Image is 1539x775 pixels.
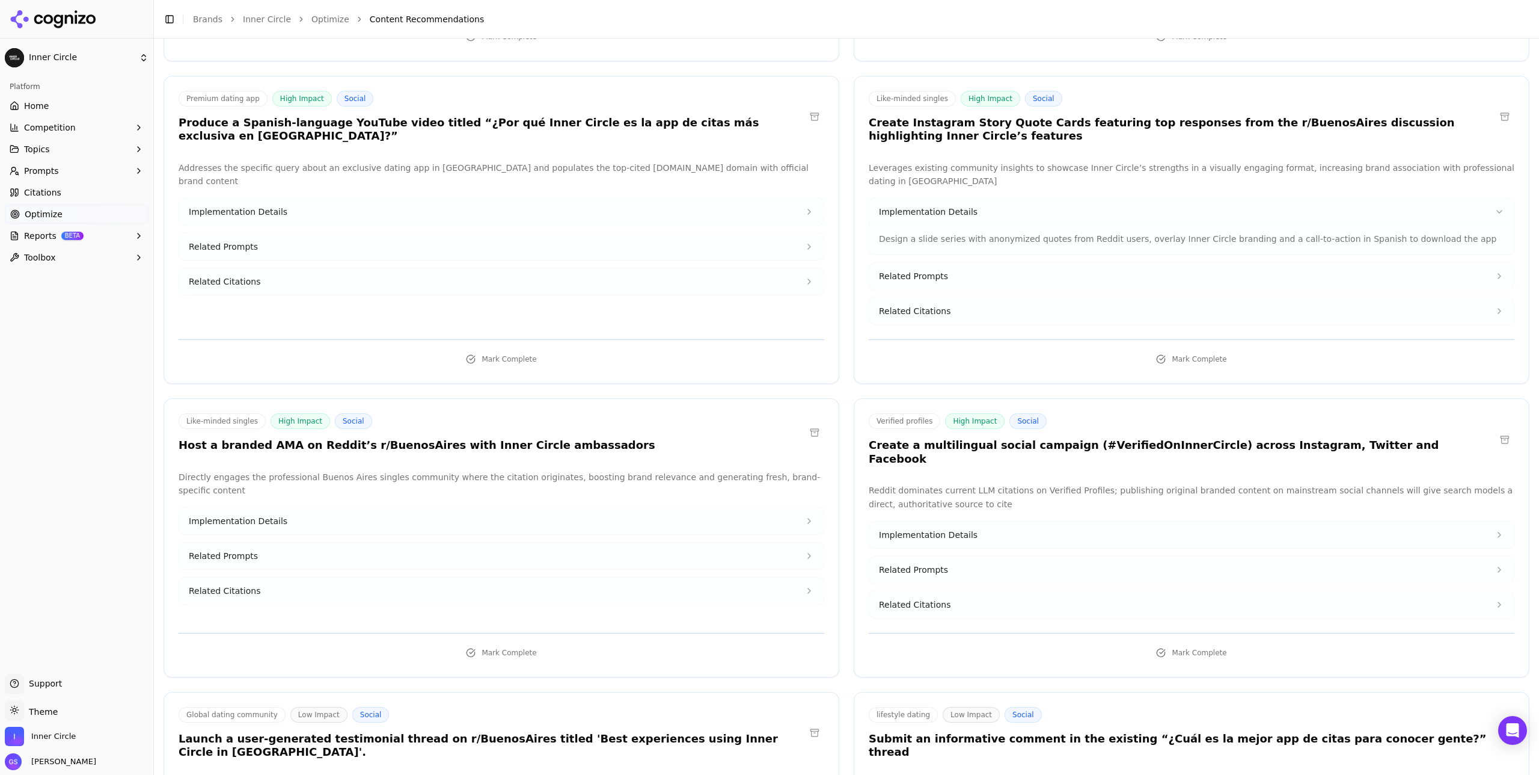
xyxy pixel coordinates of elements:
[24,230,57,242] span: Reports
[869,161,1514,189] p: Leverages existing community insights to showcase Inner Circle’s strengths in a visually engaging...
[869,298,1514,324] button: Related Citations
[189,585,260,597] span: Related Citations
[5,226,148,245] button: ReportsBETA
[352,707,390,723] span: Social
[869,732,1495,759] h3: Submit an informative comment in the existing “¿Cuál es la mejor app de citas para conocer gente?...
[5,753,96,770] button: Open user button
[1498,716,1527,745] div: Open Intercom Messenger
[189,550,258,562] span: Related Prompts
[869,591,1514,618] button: Related Citations
[869,413,940,429] span: Verified profiles
[5,727,24,746] img: Inner Circle
[189,515,287,527] span: Implementation Details
[179,707,286,723] span: Global dating community
[189,241,258,253] span: Related Prompts
[879,305,950,317] span: Related Citations
[179,116,805,143] h3: Produce a Spanish-language YouTube video titled “¿Por qué Inner Circle es la app de citas más exc...
[869,643,1514,662] button: Mark Complete
[869,350,1514,369] button: Mark Complete
[5,248,148,267] button: Toolbox
[869,91,956,107] span: Like-minded singles
[24,707,58,717] span: Theme
[1495,107,1514,126] button: Archive recommendation
[179,643,824,662] button: Mark Complete
[179,439,655,452] h3: Host a branded AMA on Reddit’s r/BuenosAires with Inner Circle ambassadors
[961,91,1020,107] span: High Impact
[25,208,63,220] span: Optimize
[945,413,1005,429] span: High Impact
[5,161,148,181] button: Prompts
[879,564,948,576] span: Related Prompts
[61,232,84,240] span: BETA
[869,484,1514,511] p: Reddit dominates current LLM citations on Verified Profiles; publishing original branded content ...
[1005,707,1042,723] span: Social
[24,678,62,690] span: Support
[5,140,148,159] button: Topics
[179,91,268,107] span: Premium dating app
[179,471,824,498] p: Directly engages the professional Buenos Aires singles community where the citation originates, b...
[869,557,1514,583] button: Related Prompts
[1495,723,1514,743] button: Archive recommendation
[193,13,1505,25] nav: breadcrumb
[1025,91,1062,107] span: Social
[189,276,260,288] span: Related Citations
[29,52,134,63] span: Inner Circle
[1009,413,1047,429] span: Social
[311,13,349,25] a: Optimize
[805,107,824,126] button: Archive recommendation
[805,423,824,442] button: Archive recommendation
[869,707,938,723] span: lifestyle dating
[24,143,50,155] span: Topics
[5,96,148,116] a: Home
[24,187,61,199] span: Citations
[179,413,266,429] span: Like-minded singles
[24,252,56,264] span: Toolbox
[243,13,291,25] a: Inner Circle
[5,753,22,770] img: Gustavo Sivadon
[290,707,347,723] span: Low Impact
[179,268,824,295] button: Related Citations
[805,723,824,743] button: Archive recommendation
[5,118,148,137] button: Competition
[179,233,824,260] button: Related Prompts
[335,413,372,429] span: Social
[24,122,76,134] span: Competition
[31,731,76,742] span: Inner Circle
[271,413,330,429] span: High Impact
[179,508,824,534] button: Implementation Details
[879,599,950,611] span: Related Citations
[24,165,59,177] span: Prompts
[24,100,49,112] span: Home
[179,732,805,759] h3: Launch a user-generated testimonial thread on r/BuenosAires titled 'Best experiences using Inner ...
[869,263,1514,289] button: Related Prompts
[337,91,374,107] span: Social
[26,756,96,767] span: [PERSON_NAME]
[272,91,332,107] span: High Impact
[5,77,148,96] div: Platform
[370,13,484,25] span: Content Recommendations
[879,529,978,541] span: Implementation Details
[943,707,1000,723] span: Low Impact
[193,14,222,24] a: Brands
[179,161,824,189] p: Addresses the specific query about an exclusive dating app in [GEOGRAPHIC_DATA] and populates the...
[5,205,148,224] a: Optimize
[879,233,1504,245] p: Design a slide series with anonymized quotes from Reddit users, overlay Inner Circle branding and...
[879,270,948,282] span: Related Prompts
[869,439,1495,466] h3: Create a multilingual social campaign (#VerifiedOnInnerCircle) across Instagram, Twitter and Face...
[179,350,824,369] button: Mark Complete
[5,727,76,746] button: Open organization switcher
[869,522,1514,548] button: Implementation Details
[5,183,148,202] a: Citations
[869,199,1514,225] button: Implementation Details
[179,578,824,604] button: Related Citations
[5,48,24,67] img: Inner Circle
[879,206,978,218] span: Implementation Details
[179,199,824,225] button: Implementation Details
[1495,430,1514,449] button: Archive recommendation
[869,116,1495,143] h3: Create Instagram Story Quote Cards featuring top responses from the r/BuenosAires discussion high...
[189,206,287,218] span: Implementation Details
[179,543,824,569] button: Related Prompts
